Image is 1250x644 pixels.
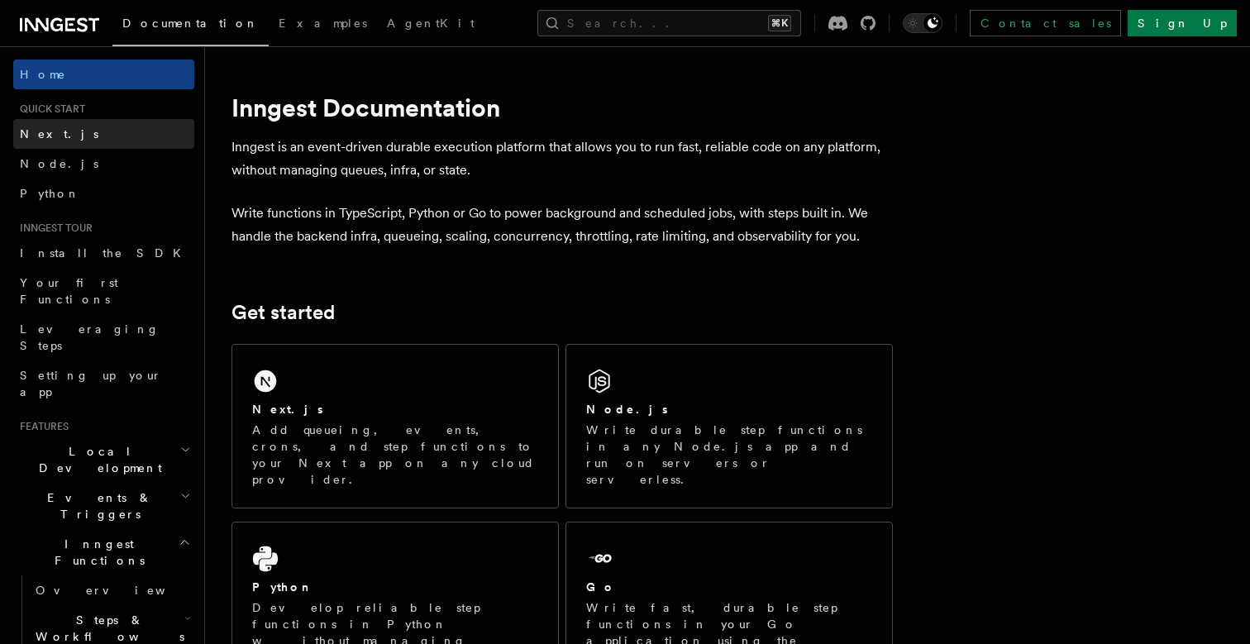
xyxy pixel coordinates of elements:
[13,314,194,360] a: Leveraging Steps
[903,13,942,33] button: Toggle dark mode
[20,246,191,260] span: Install the SDK
[20,322,160,352] span: Leveraging Steps
[231,93,893,122] h1: Inngest Documentation
[13,436,194,483] button: Local Development
[586,422,872,488] p: Write durable step functions in any Node.js app and run on servers or serverless.
[13,420,69,433] span: Features
[13,268,194,314] a: Your first Functions
[13,360,194,407] a: Setting up your app
[387,17,475,30] span: AgentKit
[13,60,194,89] a: Home
[122,17,259,30] span: Documentation
[13,529,194,575] button: Inngest Functions
[20,276,118,306] span: Your first Functions
[252,422,538,488] p: Add queueing, events, crons, and step functions to your Next app on any cloud provider.
[537,10,801,36] button: Search...⌘K
[13,483,194,529] button: Events & Triggers
[269,5,377,45] a: Examples
[970,10,1121,36] a: Contact sales
[29,575,194,605] a: Overview
[252,401,323,417] h2: Next.js
[231,136,893,182] p: Inngest is an event-driven durable execution platform that allows you to run fast, reliable code ...
[13,119,194,149] a: Next.js
[20,187,80,200] span: Python
[20,369,162,398] span: Setting up your app
[13,149,194,179] a: Node.js
[565,344,893,508] a: Node.jsWrite durable step functions in any Node.js app and run on servers or serverless.
[13,179,194,208] a: Python
[13,238,194,268] a: Install the SDK
[36,584,206,597] span: Overview
[20,127,98,141] span: Next.js
[20,157,98,170] span: Node.js
[231,202,893,248] p: Write functions in TypeScript, Python or Go to power background and scheduled jobs, with steps bu...
[768,15,791,31] kbd: ⌘K
[20,66,66,83] span: Home
[13,536,179,569] span: Inngest Functions
[1128,10,1237,36] a: Sign Up
[586,401,668,417] h2: Node.js
[231,344,559,508] a: Next.jsAdd queueing, events, crons, and step functions to your Next app on any cloud provider.
[13,103,85,116] span: Quick start
[13,443,180,476] span: Local Development
[13,222,93,235] span: Inngest tour
[279,17,367,30] span: Examples
[231,301,335,324] a: Get started
[13,489,180,522] span: Events & Triggers
[377,5,484,45] a: AgentKit
[586,579,616,595] h2: Go
[112,5,269,46] a: Documentation
[252,579,313,595] h2: Python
